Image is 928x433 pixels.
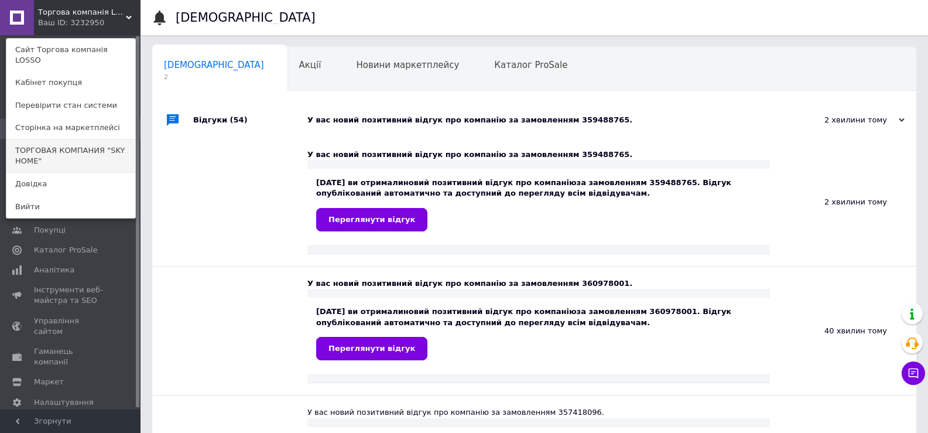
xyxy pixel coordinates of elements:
a: Переглянути відгук [316,337,427,360]
div: 2 хвилини тому [770,138,916,266]
span: (54) [230,115,248,124]
a: Сторінка на маркетплейсі [6,117,135,139]
a: Довідка [6,173,135,195]
div: У вас новий позитивний відгук про компанію за замовленням 359488765. [307,115,787,125]
a: Переглянути відгук [316,208,427,231]
div: У вас новий позитивний відгук про компанію за замовленням 357418096. [307,407,770,418]
div: [DATE] ви отримали за замовленням 359488765. Відгук опублікований автоматично та доступний до пер... [316,178,761,231]
span: Аналітика [34,265,74,275]
div: [DATE] ви отримали за замовленням 360978001. Відгук опублікований автоматично та доступний до пер... [316,306,761,360]
span: Маркет [34,377,64,387]
div: У вас новий позитивний відгук про компанію за замовленням 360978001. [307,278,770,289]
div: Відгуки [193,103,307,138]
span: Покупці [34,225,66,236]
div: 40 хвилин тому [770,267,916,395]
b: новий позитивний відгук про компанію [403,307,577,316]
span: Переглянути відгук [328,344,415,353]
button: Чат з покупцем [902,362,925,385]
span: Управління сайтом [34,316,108,337]
span: Каталог ProSale [494,60,567,70]
b: новий позитивний відгук про компанію [403,178,577,187]
span: Налаштування [34,397,94,408]
span: Новини маркетплейсу [356,60,459,70]
span: Каталог ProSale [34,245,97,255]
div: 2 хвилини тому [787,115,905,125]
a: Кабінет покупця [6,71,135,94]
span: Гаманець компанії [34,346,108,367]
div: У вас новий позитивний відгук про компанію за замовленням 359488765. [307,149,770,160]
div: Ваш ID: 3232950 [38,18,87,28]
a: Сайт Торгова компанія LOSSO [6,39,135,71]
a: ТОРГОВАЯ КОМПАНИЯ "SKY HOME" [6,139,135,172]
span: [DEMOGRAPHIC_DATA] [164,60,264,70]
a: Вийти [6,196,135,218]
span: Акції [299,60,321,70]
h1: [DEMOGRAPHIC_DATA] [176,11,316,25]
a: Перевірити стан системи [6,94,135,117]
span: Переглянути відгук [328,215,415,224]
span: Торгова компанія LOSSO [38,7,126,18]
span: 2 [164,73,264,81]
span: Інструменти веб-майстра та SEO [34,285,108,306]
